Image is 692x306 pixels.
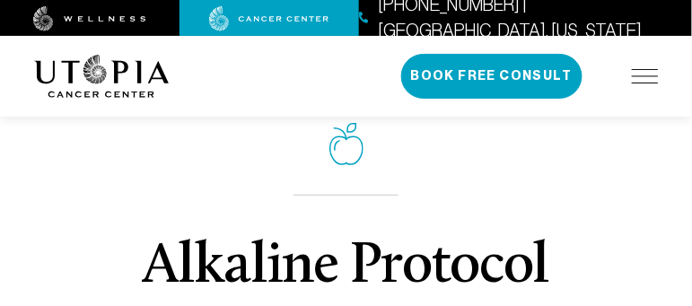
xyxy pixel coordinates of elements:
img: wellness [33,6,146,31]
img: icon [329,123,364,166]
img: logo [34,55,170,98]
img: cancer center [209,6,329,31]
h1: Alkaline Protocol [143,239,548,296]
